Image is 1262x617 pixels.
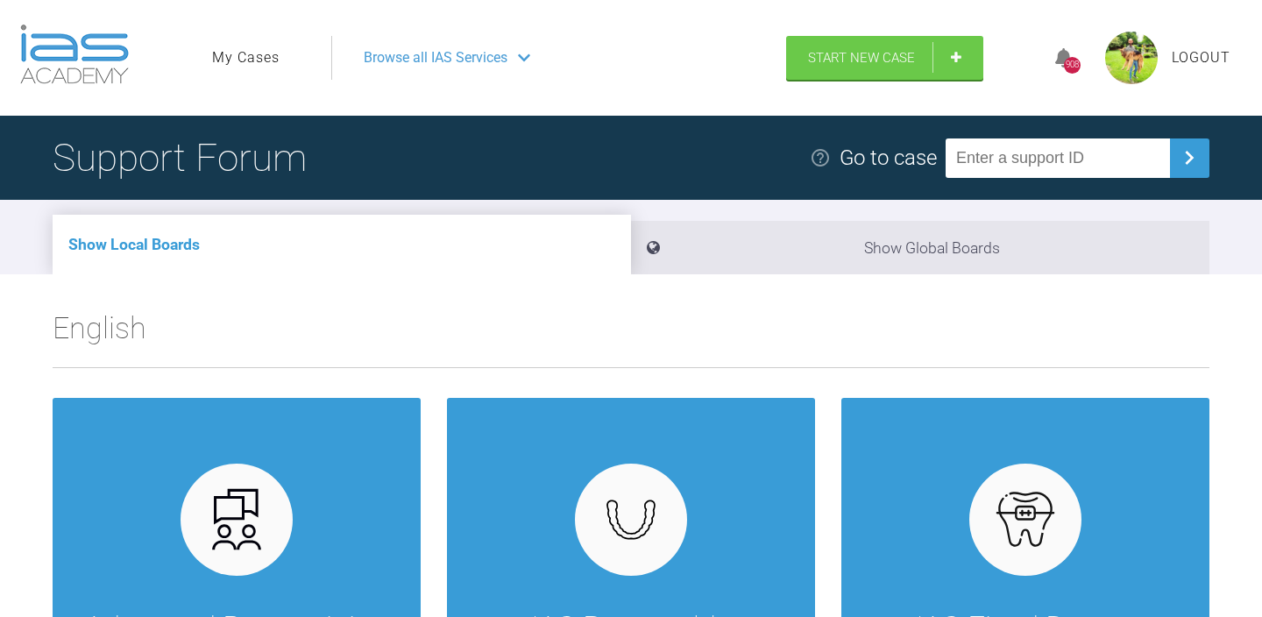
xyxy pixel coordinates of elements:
a: Start New Case [786,36,983,80]
img: profile.png [1105,32,1158,84]
span: Start New Case [808,50,915,66]
div: 908 [1064,57,1081,74]
h1: Support Forum [53,127,307,188]
a: Logout [1172,46,1230,69]
li: Show Global Boards [631,221,1209,274]
div: Go to case [840,141,937,174]
img: removables.927eaa4e.svg [598,494,665,545]
img: fixed.9f4e6236.svg [992,486,1060,553]
img: logo-light.3e3ef733.png [20,25,129,84]
h2: English [53,304,1209,367]
img: advanced.73cea251.svg [203,486,271,553]
span: Browse all IAS Services [364,46,507,69]
img: chevronRight.28bd32b0.svg [1175,144,1203,172]
li: Show Local Boards [53,215,631,274]
a: My Cases [212,46,280,69]
img: help.e70b9f3d.svg [810,147,831,168]
input: Enter a support ID [946,138,1170,178]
